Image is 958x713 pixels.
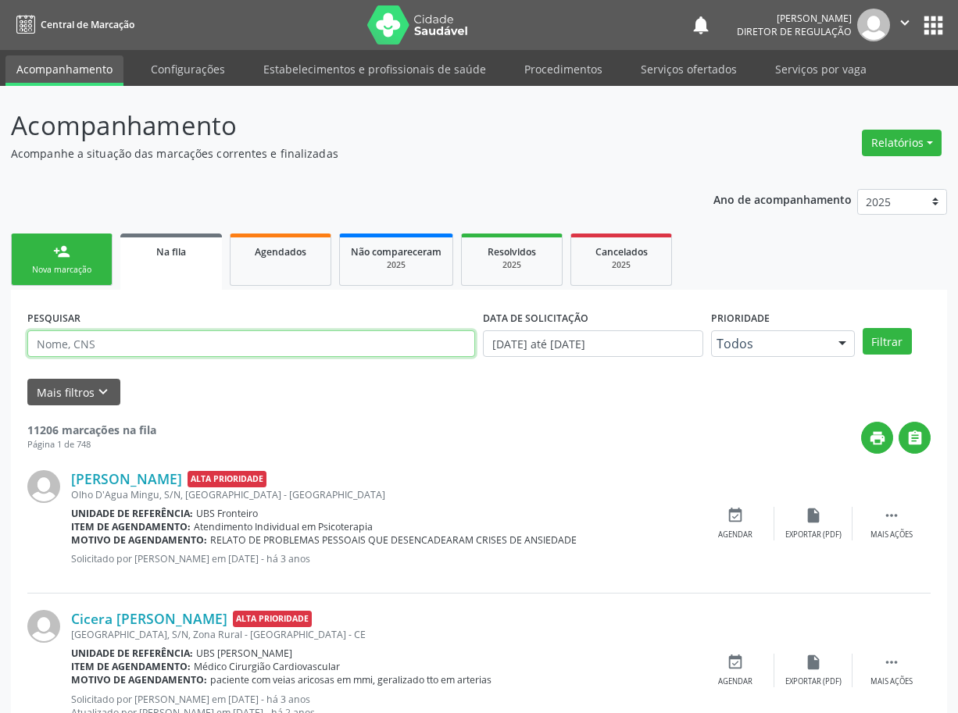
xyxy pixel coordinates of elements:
span: UBS [PERSON_NAME] [196,647,292,660]
span: Não compareceram [351,245,441,258]
b: Unidade de referência: [71,507,193,520]
span: Médico Cirurgião Cardiovascular [194,660,340,673]
input: Selecione um intervalo [483,330,703,357]
span: Na fila [156,245,186,258]
div: Mais ações [870,529,913,540]
a: Serviços ofertados [630,55,748,83]
b: Motivo de agendamento: [71,533,207,547]
button:  [899,422,931,454]
img: img [857,9,890,41]
span: Alta Prioridade [188,471,266,487]
button: Filtrar [863,328,912,355]
i: event_available [727,654,744,671]
button: print [861,422,893,454]
div: Agendar [718,676,752,687]
div: Olho D'Agua Mingu, S/N, [GEOGRAPHIC_DATA] - [GEOGRAPHIC_DATA] [71,488,696,501]
a: Acompanhamento [5,55,123,86]
b: Item de agendamento: [71,520,191,533]
div: Exportar (PDF) [785,676,842,687]
span: Diretor de regulação [737,25,852,38]
span: paciente com veias aricosas em mmi, geralizado tto em arterias [210,673,492,686]
div: 2025 [351,259,441,271]
a: Procedimentos [513,55,613,83]
b: Item de agendamento: [71,660,191,673]
div: [GEOGRAPHIC_DATA], S/N, Zona Rural - [GEOGRAPHIC_DATA] - CE [71,628,696,641]
p: Acompanhamento [11,106,667,145]
div: [PERSON_NAME] [737,12,852,25]
i: event_available [727,507,744,524]
a: Estabelecimentos e profissionais de saúde [252,55,497,83]
button: apps [920,12,947,39]
span: Agendados [255,245,306,258]
a: Central de Marcação [11,12,134,37]
span: Atendimento Individual em Psicoterapia [194,520,373,533]
a: [PERSON_NAME] [71,470,182,487]
b: Unidade de referência: [71,647,193,660]
span: Alta Prioridade [233,611,312,627]
i:  [883,654,900,671]
label: Prioridade [711,306,770,330]
img: img [27,610,60,643]
span: RELATO DE PROBLEMAS PESSOAIS QUE DESENCADEARAM CRISES DE ANSIEDADE [210,533,577,547]
p: Ano de acompanhamento [713,189,852,209]
a: Configurações [140,55,236,83]
input: Nome, CNS [27,330,475,357]
p: Acompanhe a situação das marcações correntes e finalizadas [11,145,667,162]
div: person_add [53,243,70,260]
i: insert_drive_file [805,654,822,671]
button: Relatórios [862,130,942,156]
b: Motivo de agendamento: [71,673,207,686]
span: Cancelados [595,245,648,258]
button: notifications [690,14,712,36]
div: Nova marcação [23,264,101,276]
a: Cicera [PERSON_NAME] [71,610,227,627]
div: 2025 [473,259,551,271]
p: Solicitado por [PERSON_NAME] em [DATE] - há 3 anos [71,552,696,565]
div: Página 1 de 748 [27,438,156,451]
span: Resolvidos [488,245,536,258]
i:  [896,14,913,31]
div: Mais ações [870,676,913,687]
i: print [869,430,886,447]
button: Mais filtroskeyboard_arrow_down [27,379,120,406]
span: Todos [717,336,823,351]
strong: 11206 marcações na fila [27,422,156,437]
div: 2025 [582,259,660,271]
i: insert_drive_file [805,507,822,524]
span: Central de Marcação [41,18,134,31]
span: UBS Fronteiro [196,507,258,520]
i: keyboard_arrow_down [95,383,112,401]
img: img [27,470,60,503]
div: Exportar (PDF) [785,529,842,540]
button:  [890,9,920,41]
a: Serviços por vaga [764,55,878,83]
i:  [883,507,900,524]
label: DATA DE SOLICITAÇÃO [483,306,588,330]
i:  [906,430,924,447]
div: Agendar [718,529,752,540]
label: PESQUISAR [27,306,80,330]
